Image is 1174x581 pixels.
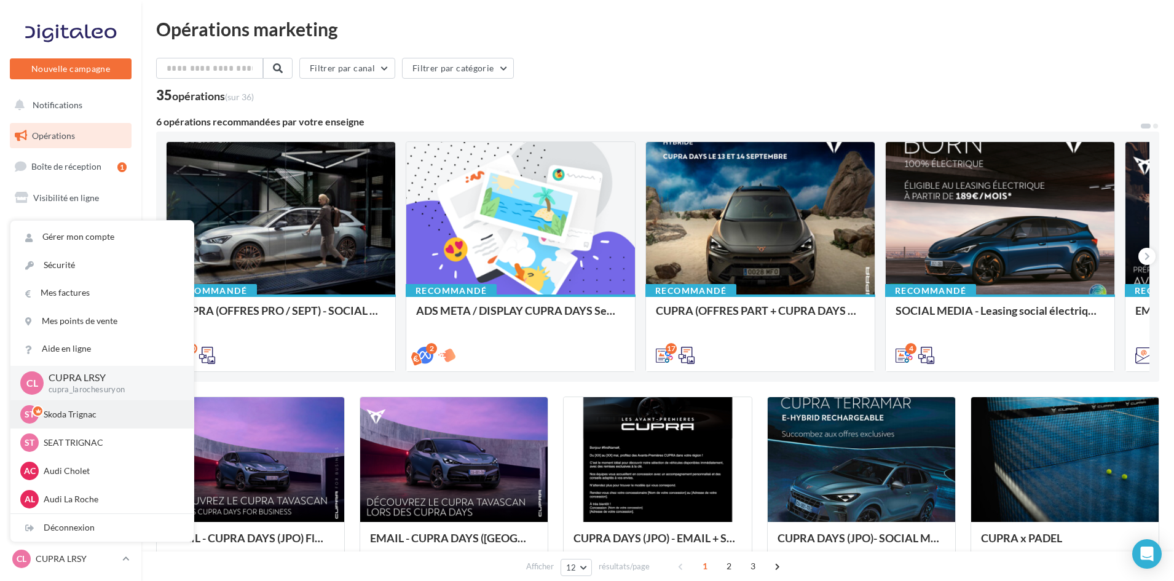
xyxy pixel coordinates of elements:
[117,162,127,172] div: 1
[156,20,1159,38] div: Opérations marketing
[885,284,976,298] div: Recommandé
[7,153,134,180] a: Boîte de réception1
[33,192,99,203] span: Visibilité en ligne
[719,556,739,576] span: 2
[225,92,254,102] span: (sur 36)
[7,307,134,333] a: Calendrier
[695,556,715,576] span: 1
[10,58,132,79] button: Nouvelle campagne
[402,58,514,79] button: Filtrer par catégorie
[10,547,132,571] a: CL CUPRA LRSY
[526,561,554,572] span: Afficher
[7,277,134,302] a: Médiathèque
[49,371,174,385] p: CUPRA LRSY
[25,493,35,505] span: AL
[561,559,592,576] button: 12
[645,284,736,298] div: Recommandé
[370,532,538,556] div: EMAIL - CUPRA DAYS ([GEOGRAPHIC_DATA]) Private Générique
[566,563,577,572] span: 12
[896,304,1105,329] div: SOCIAL MEDIA - Leasing social électrique - CUPRA Born
[10,279,194,307] a: Mes factures
[743,556,763,576] span: 3
[981,532,1149,556] div: CUPRA x PADEL
[25,437,34,449] span: ST
[656,304,865,329] div: CUPRA (OFFRES PART + CUPRA DAYS / SEPT) - SOCIAL MEDIA
[7,123,134,149] a: Opérations
[416,304,625,329] div: ADS META / DISPLAY CUPRA DAYS Septembre 2025
[7,185,134,211] a: Visibilité en ligne
[7,338,134,374] a: PLV et print personnalisable
[49,384,174,395] p: cupra_larochesuryon
[905,343,916,354] div: 4
[156,89,254,102] div: 35
[10,251,194,279] a: Sécurité
[44,493,179,505] p: Audi La Roche
[299,58,395,79] button: Filtrer par canal
[167,532,334,556] div: EMAIL - CUPRA DAYS (JPO) Fleet Générique
[426,343,437,354] div: 2
[10,514,194,542] div: Déconnexion
[26,376,38,390] span: CL
[166,284,257,298] div: Recommandé
[7,246,134,272] a: Contacts
[17,553,26,565] span: CL
[172,90,254,101] div: opérations
[156,117,1140,127] div: 6 opérations recommandées par votre enseigne
[10,335,194,363] a: Aide en ligne
[32,130,75,141] span: Opérations
[7,379,134,415] a: Campagnes DataOnDemand
[176,304,385,329] div: CUPRA (OFFRES PRO / SEPT) - SOCIAL MEDIA
[36,553,117,565] p: CUPRA LRSY
[10,307,194,335] a: Mes points de vente
[778,532,945,556] div: CUPRA DAYS (JPO)- SOCIAL MEDIA
[33,100,82,110] span: Notifications
[24,465,36,477] span: AC
[44,408,179,421] p: Skoda Trignac
[7,92,129,118] button: Notifications
[10,223,194,251] a: Gérer mon compte
[7,216,134,242] a: Campagnes
[31,161,101,172] span: Boîte de réception
[44,437,179,449] p: SEAT TRIGNAC
[599,561,650,572] span: résultats/page
[25,408,34,421] span: ST
[1132,539,1162,569] div: Open Intercom Messenger
[406,284,497,298] div: Recommandé
[666,343,677,354] div: 17
[573,532,741,556] div: CUPRA DAYS (JPO) - EMAIL + SMS
[44,465,179,477] p: Audi Cholet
